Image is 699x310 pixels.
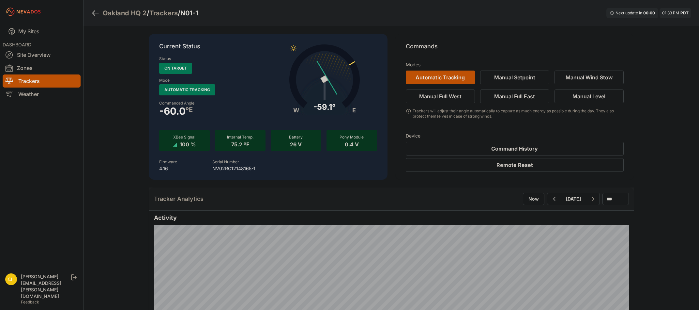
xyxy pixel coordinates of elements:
span: º E [186,107,193,112]
span: 26 V [290,140,302,148]
span: Battery [289,135,303,139]
label: Commanded Angle [159,101,264,106]
h3: N01-1 [180,8,198,18]
span: DASHBOARD [3,42,31,47]
button: Remote Reset [406,158,624,172]
div: [PERSON_NAME][EMAIL_ADDRESS][PERSON_NAME][DOMAIN_NAME] [21,273,70,300]
label: Status [159,56,171,61]
a: Oakland HQ 2 [103,8,147,18]
p: Commands [406,42,624,56]
a: My Sites [3,24,81,39]
span: Automatic Tracking [159,84,215,95]
a: Feedback [21,300,39,304]
button: Automatic Tracking [406,71,475,84]
h3: Device [406,133,624,139]
button: [DATE] [561,193,586,205]
p: Current Status [159,42,377,56]
button: Manual Wind Stow [555,71,624,84]
span: 01:33 PM [662,10,679,15]
img: chris.young@nevados.solar [5,273,17,285]
button: Manual Setpoint [480,71,549,84]
span: / [147,8,149,18]
div: 00 : 00 [643,10,655,16]
label: Mode [159,78,170,83]
span: 100 % [180,140,196,148]
div: -59.1° [313,102,336,112]
a: Weather [3,88,81,101]
button: Manual Full West [406,90,475,103]
span: On Target [159,63,192,74]
button: Command History [406,142,624,155]
h2: Activity [154,213,629,222]
p: NV02RC12148165-1 [212,165,255,172]
button: Manual Full East [480,90,549,103]
nav: Breadcrumb [91,5,198,22]
div: Trackers will adjust their angle automatically to capture as much energy as possible during the d... [413,108,623,119]
span: XBee Signal [173,135,195,139]
span: 0.4 V [345,140,359,148]
button: Now [523,193,544,205]
a: Trackers [149,8,178,18]
p: 4.16 [159,165,177,172]
span: -60.0 [159,107,186,115]
a: Site Overview [3,48,81,61]
img: Nevados [5,7,42,17]
label: Firmware [159,159,177,164]
span: Pony Module [340,135,364,139]
h2: Tracker Analytics [154,194,204,204]
span: PDT [680,10,689,15]
span: Internal Temp. [227,135,253,139]
h3: Modes [406,61,420,68]
button: Manual Level [555,90,624,103]
span: 75.2 ºF [231,140,249,148]
a: Zones [3,61,81,74]
span: / [178,8,180,18]
span: Next update in [615,10,642,15]
label: Serial Number [212,159,239,164]
a: Trackers [3,74,81,88]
